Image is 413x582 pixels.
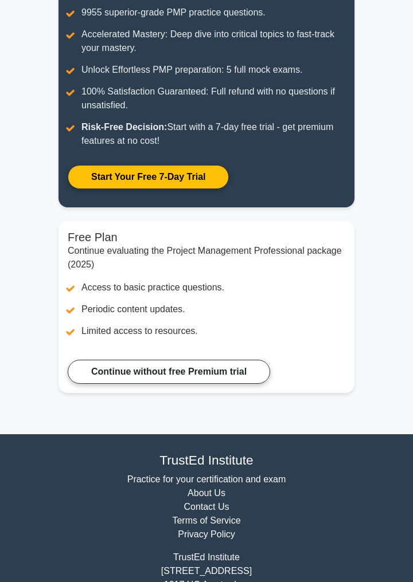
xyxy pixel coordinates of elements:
a: Start Your Free 7-Day Trial [68,165,229,189]
h4: TrustEd Institute [59,453,354,468]
a: Terms of Service [172,516,240,525]
a: Practice for your certification and exam [127,474,286,484]
a: Contact Us [184,502,229,512]
a: Continue without free Premium trial [68,360,270,384]
a: About Us [188,488,225,498]
a: Privacy Policy [178,529,235,539]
